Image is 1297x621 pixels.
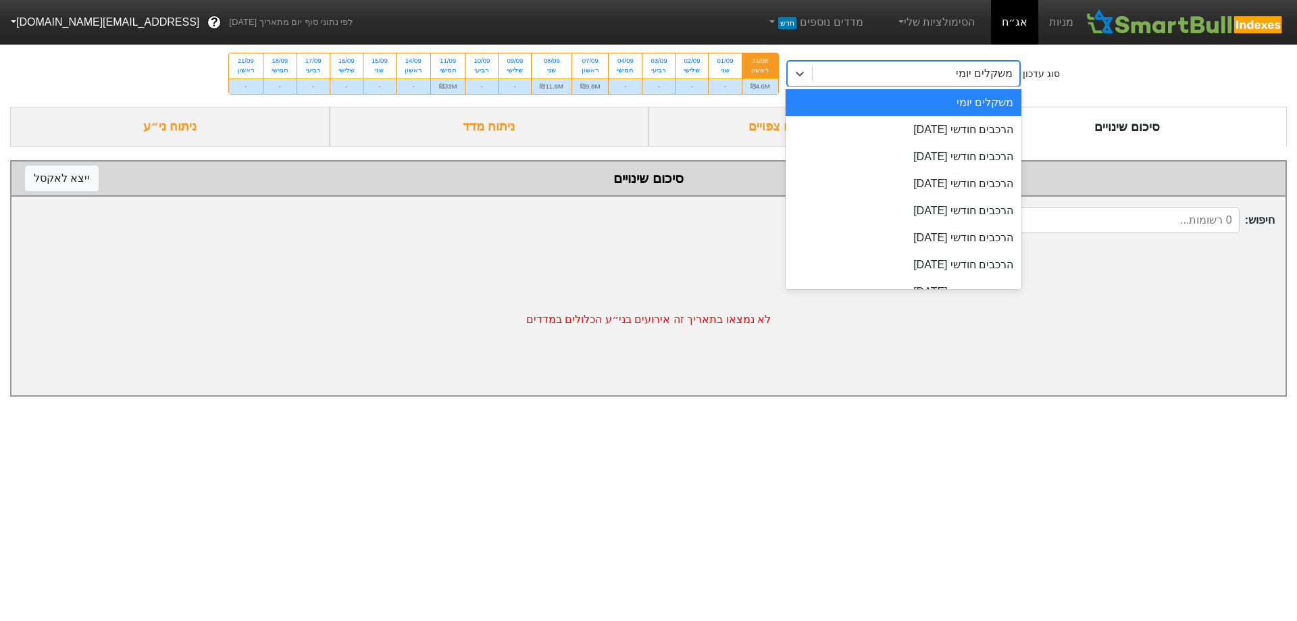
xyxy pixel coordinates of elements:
span: חדש [778,17,796,29]
div: 03/09 [651,56,667,66]
div: - [609,78,642,94]
div: - [263,78,297,94]
div: 15/09 [372,56,388,66]
div: רביעי [651,66,667,75]
div: 02/09 [684,56,700,66]
div: 10/09 [474,56,490,66]
input: 0 רשומות... [980,207,1240,233]
div: - [465,78,498,94]
div: 21/09 [237,56,255,66]
div: חמישי [617,66,634,75]
div: ₪4.6M [742,78,778,94]
div: 09/09 [507,56,523,66]
span: לפי נתוני סוף יום מתאריך [DATE] [229,16,353,29]
div: משקלים יומי [956,66,1013,82]
div: 16/09 [338,56,355,66]
div: הרכבים חודשי [DATE] [786,170,1022,197]
div: 14/09 [405,56,422,66]
div: 18/09 [272,56,288,66]
div: ראשון [237,66,255,75]
div: ראשון [751,66,770,75]
div: - [676,78,708,94]
div: סיכום שינויים [25,168,1272,189]
div: 31/08 [751,56,770,66]
div: 08/09 [540,56,563,66]
div: 01/09 [717,56,733,66]
div: הרכבים חודשי [DATE] [786,224,1022,251]
div: ביקושים והיצעים צפויים [648,107,968,147]
span: ? [211,14,218,32]
div: רביעי [305,66,322,75]
div: שלישי [684,66,700,75]
div: ראשון [405,66,422,75]
div: ראשון [580,66,600,75]
span: חיפוש : [980,207,1275,233]
div: הרכבים חודשי [DATE] [786,143,1022,170]
div: - [709,78,741,94]
div: שני [540,66,563,75]
div: 11/09 [439,56,457,66]
div: 07/09 [580,56,600,66]
div: שני [717,66,733,75]
div: 17/09 [305,56,322,66]
div: - [499,78,531,94]
div: שני [372,66,388,75]
div: ₪11.6M [532,78,571,94]
div: רביעי [474,66,490,75]
div: 04/09 [617,56,634,66]
div: סוג עדכון [1023,67,1060,81]
div: שלישי [507,66,523,75]
div: חמישי [439,66,457,75]
div: - [363,78,396,94]
button: ייצא לאקסל [25,166,99,191]
div: חמישי [272,66,288,75]
div: הרכבים חודשי [DATE] [786,251,1022,278]
div: ניתוח ני״ע [10,107,330,147]
div: משקלים יומי [786,89,1022,116]
div: ניתוח מדד [330,107,649,147]
div: הרכבים חודשי [DATE] [786,197,1022,224]
div: הרכבים חודשי [DATE] [786,278,1022,305]
div: - [229,78,263,94]
div: סיכום שינויים [968,107,1288,147]
a: הסימולציות שלי [890,9,981,36]
div: הרכבים חודשי [DATE] [786,116,1022,143]
div: ₪33M [431,78,465,94]
img: SmartBull [1084,9,1286,36]
div: - [297,78,330,94]
div: - [397,78,430,94]
div: ₪9.8M [572,78,608,94]
div: לא נמצאו בתאריך זה אירועים בני״ע הכלולים במדדים [11,244,1286,395]
div: שלישי [338,66,355,75]
div: - [642,78,675,94]
div: - [330,78,363,94]
a: מדדים נוספיםחדש [761,9,869,36]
